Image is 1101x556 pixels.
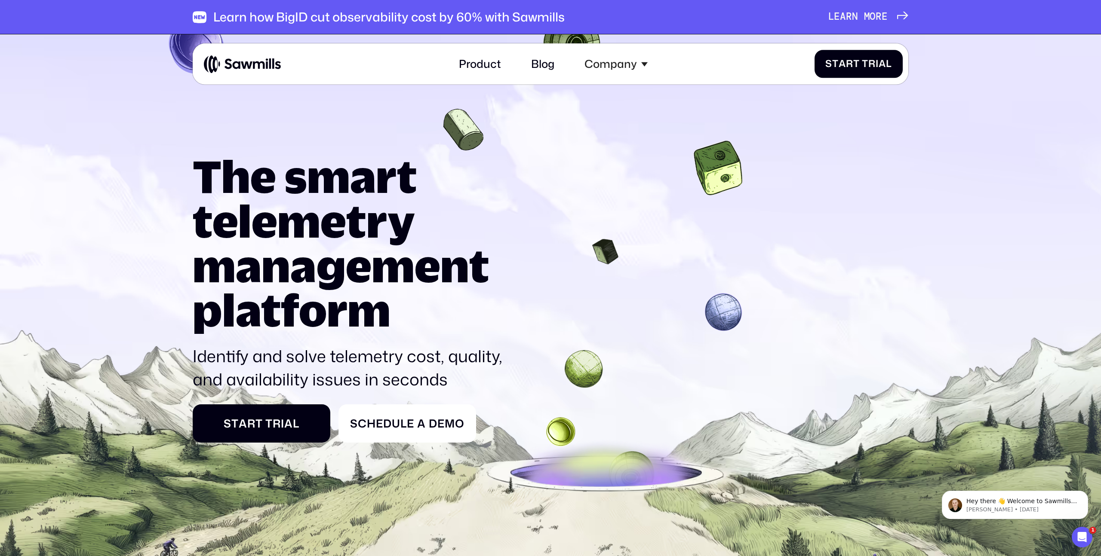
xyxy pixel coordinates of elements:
[523,49,563,79] a: Blog
[862,58,868,70] span: T
[358,417,367,430] span: c
[281,417,284,430] span: i
[284,417,293,430] span: a
[193,154,512,332] h1: The smart telemetry management platform
[576,49,656,79] div: Company
[213,9,565,24] div: Learn how BigID cut observability cost by 60% with Sawmills
[400,417,407,430] span: l
[429,417,437,430] span: D
[1072,527,1092,547] iframe: Intercom live chat
[868,58,876,70] span: r
[876,58,879,70] span: i
[193,404,330,442] a: StartTrial
[407,417,414,430] span: e
[929,473,1101,533] iframe: Intercom notifications message
[255,417,263,430] span: t
[338,404,476,442] a: ScheduleaDemo
[417,417,426,430] span: a
[231,417,239,430] span: t
[840,11,846,23] span: a
[437,417,445,430] span: e
[886,58,892,70] span: l
[852,11,858,23] span: n
[815,50,903,78] a: StartTrial
[864,11,870,23] span: m
[273,417,281,430] span: r
[825,58,832,70] span: S
[846,11,852,23] span: r
[247,417,255,430] span: r
[450,49,509,79] a: Product
[832,58,839,70] span: t
[834,11,840,23] span: e
[224,417,231,430] span: S
[445,417,455,430] span: m
[383,417,392,430] span: d
[828,11,908,23] a: Learnmore
[265,417,273,430] span: T
[376,417,383,430] span: e
[1089,527,1096,534] span: 1
[828,11,834,23] span: L
[876,11,882,23] span: r
[367,417,376,430] span: h
[853,58,860,70] span: t
[839,58,846,70] span: a
[584,58,637,71] div: Company
[293,417,299,430] span: l
[392,417,400,430] span: u
[193,345,512,391] p: Identify and solve telemetry cost, quality, and availability issues in seconds
[882,11,888,23] span: e
[239,417,247,430] span: a
[455,417,464,430] span: o
[879,58,886,70] span: a
[870,11,876,23] span: o
[350,417,358,430] span: S
[846,58,853,70] span: r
